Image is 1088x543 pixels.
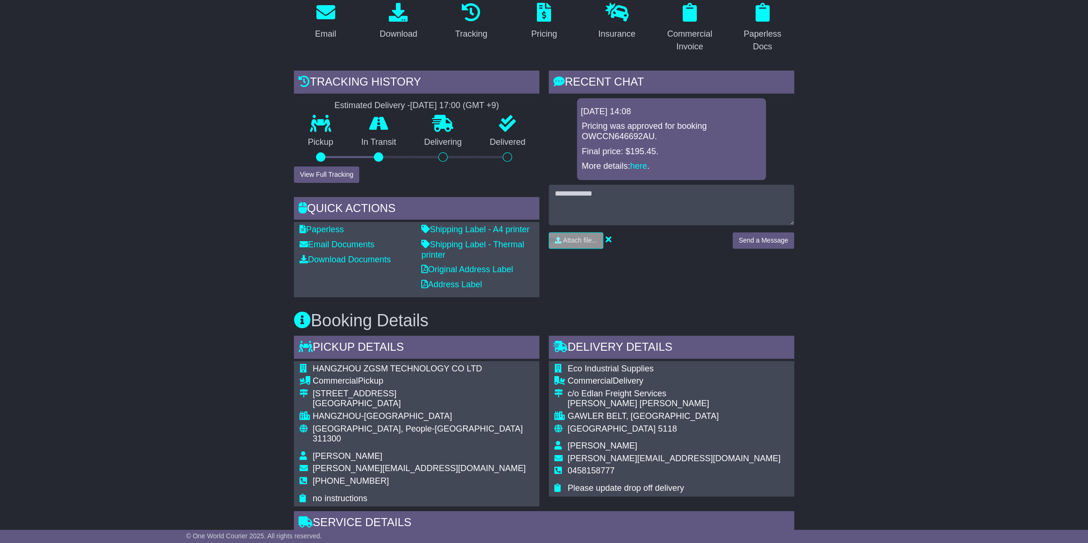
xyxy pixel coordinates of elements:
a: Original Address Label [421,265,513,274]
div: Tracking [455,28,487,40]
a: Shipping Label - A4 printer [421,225,529,234]
span: [PERSON_NAME][EMAIL_ADDRESS][DOMAIN_NAME] [313,464,526,473]
span: 311300 [313,434,341,443]
div: [DATE] 14:08 [581,107,762,117]
span: © One World Courier 2025. All rights reserved. [186,532,322,540]
div: Quick Actions [294,197,539,222]
div: Estimated Delivery - [294,101,539,111]
div: RECENT CHAT [549,71,794,96]
span: [PERSON_NAME] [313,451,382,461]
span: Commercial [568,376,613,386]
a: Address Label [421,280,482,289]
div: Tracking history [294,71,539,96]
div: Service Details [294,511,794,536]
div: Download [379,28,417,40]
a: Email Documents [300,240,374,249]
div: Pickup Details [294,336,539,361]
p: Pricing was approved for booking OWCCN646692AU. [582,121,761,142]
span: [PERSON_NAME][EMAIL_ADDRESS][DOMAIN_NAME] [568,454,781,463]
div: Insurance [598,28,635,40]
p: More details: . [582,161,761,172]
div: Paperless Docs [737,28,788,53]
div: [GEOGRAPHIC_DATA] [313,399,534,409]
div: Delivery [568,376,781,386]
span: 5118 [658,424,677,433]
a: Paperless [300,225,344,234]
p: Pickup [294,137,347,148]
div: HANGZHOU-[GEOGRAPHIC_DATA] [313,411,534,422]
span: Commercial [313,376,358,386]
div: Pricing [531,28,557,40]
h3: Booking Details [294,311,794,330]
span: Please update drop off delivery [568,483,684,493]
div: [STREET_ADDRESS] [313,389,534,399]
div: Email [315,28,336,40]
p: Delivered [476,137,540,148]
button: View Full Tracking [294,166,359,183]
a: Download Documents [300,255,391,264]
p: Final price: $195.45. [582,147,761,157]
span: no instructions [313,494,367,503]
div: [DATE] 17:00 (GMT +9) [410,101,499,111]
p: Delivering [410,137,476,148]
span: 0458158777 [568,466,615,475]
div: Delivery Details [549,336,794,361]
div: GAWLER BELT, [GEOGRAPHIC_DATA] [568,411,781,422]
span: [PHONE_NUMBER] [313,476,389,486]
div: Commercial Invoice [664,28,715,53]
span: [PERSON_NAME] [568,441,637,450]
span: [GEOGRAPHIC_DATA], People-[GEOGRAPHIC_DATA] [313,424,523,433]
span: Eco Industrial Supplies [568,364,654,373]
div: [PERSON_NAME] [PERSON_NAME] [568,399,781,409]
div: c/o Edlan Freight Services [568,389,781,399]
a: here [630,161,647,171]
div: Pickup [313,376,534,386]
span: [GEOGRAPHIC_DATA] [568,424,655,433]
button: Send a Message [733,232,794,249]
p: In Transit [347,137,410,148]
a: Shipping Label - Thermal printer [421,240,524,260]
span: HANGZHOU ZGSM TECHNOLOGY CO LTD [313,364,482,373]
